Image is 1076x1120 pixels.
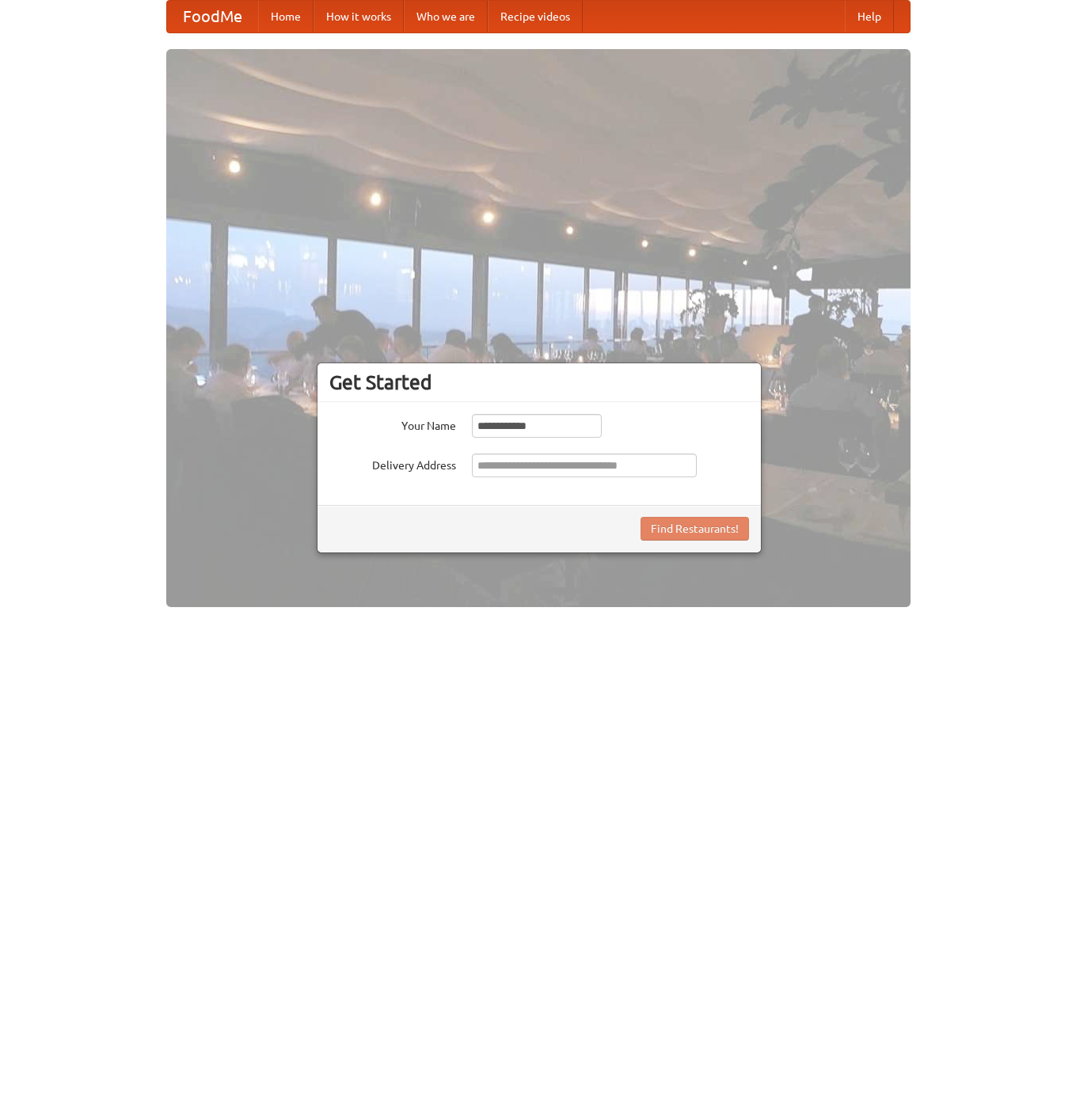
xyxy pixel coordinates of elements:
[641,517,749,541] button: Find Restaurants!
[329,454,456,473] label: Delivery Address
[488,1,583,32] a: Recipe videos
[314,1,404,32] a: How it works
[845,1,894,32] a: Help
[329,370,749,394] h3: Get Started
[167,1,258,32] a: FoodMe
[258,1,314,32] a: Home
[404,1,488,32] a: Who we are
[329,414,456,434] label: Your Name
